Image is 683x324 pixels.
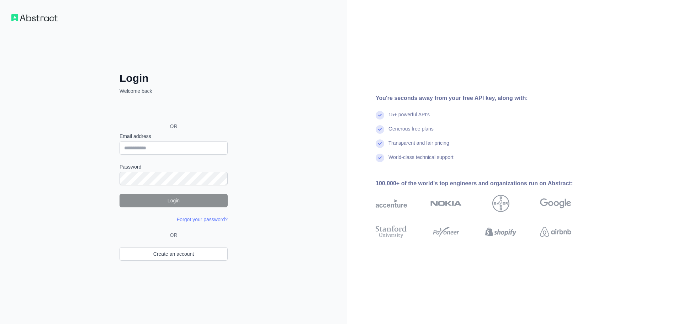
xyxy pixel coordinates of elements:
img: check mark [376,154,384,162]
iframe: Sign in with Google Button [116,102,230,118]
p: Welcome back [120,87,228,95]
div: Generous free plans [388,125,434,139]
div: World-class technical support [388,154,454,168]
img: nokia [430,195,462,212]
img: accenture [376,195,407,212]
h2: Login [120,72,228,85]
a: Create an account [120,247,228,261]
img: airbnb [540,224,571,240]
img: check mark [376,139,384,148]
label: Password [120,163,228,170]
img: stanford university [376,224,407,240]
img: google [540,195,571,212]
div: You're seconds away from your free API key, along with: [376,94,594,102]
img: shopify [485,224,517,240]
label: Email address [120,133,228,140]
span: OR [167,232,180,239]
div: 15+ powerful API's [388,111,430,125]
div: 100,000+ of the world's top engineers and organizations run on Abstract: [376,179,594,188]
div: Transparent and fair pricing [388,139,449,154]
img: Workflow [11,14,58,21]
img: check mark [376,125,384,134]
img: check mark [376,111,384,119]
span: OR [164,123,183,130]
img: payoneer [430,224,462,240]
img: bayer [492,195,509,212]
button: Login [120,194,228,207]
a: Forgot your password? [177,217,228,222]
